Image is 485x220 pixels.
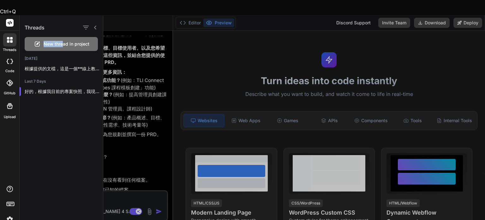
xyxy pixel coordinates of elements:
[5,68,14,74] label: code
[3,47,16,53] label: threads
[44,41,89,47] span: New thread in project
[20,79,103,84] h2: Last 7 Days
[4,114,16,120] label: Upload
[20,56,103,61] h2: [DATE]
[25,66,103,72] p: 根據提供的文檔，這是一個**線上教育平台的管理系統專案**，主要功能包括： ## 專案概述 這是 **Epic A03: 業務分析功能**...
[25,24,45,31] h1: Threads
[4,91,15,96] label: GitHub
[25,88,103,95] p: 好的，根據我目前的專案快照，我現在沒有看到任何檔案。 `files: {}` 表示目前專案中沒有任何已知的檔案。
